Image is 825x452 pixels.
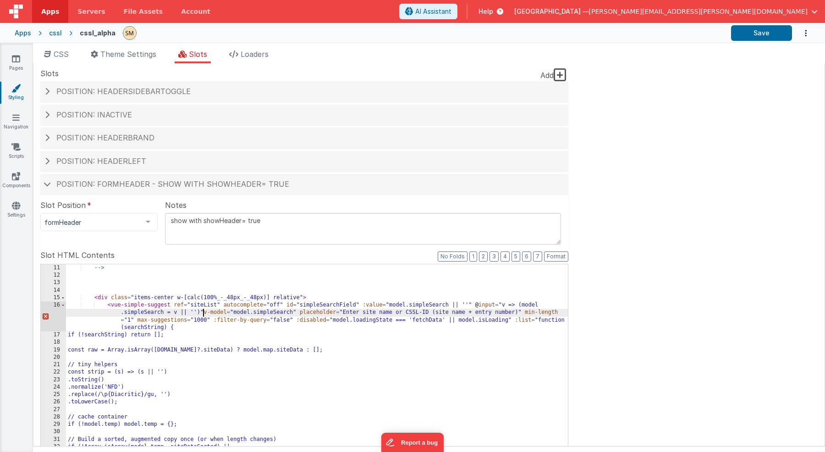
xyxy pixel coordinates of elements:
div: 31 [41,436,66,443]
span: Loaders [241,50,269,59]
button: 5 [511,251,520,262]
span: Add [540,71,554,80]
div: 23 [41,376,66,384]
button: Format [544,251,568,262]
span: [PERSON_NAME][EMAIL_ADDRESS][PERSON_NAME][DOMAIN_NAME] [589,7,808,16]
span: Slot HTML Contents [40,250,115,261]
div: 11 [41,264,66,272]
button: 3 [489,251,499,262]
button: Options [792,24,810,43]
img: e9616e60dfe10b317d64a5e98ec8e357 [123,27,136,39]
div: 25 [41,391,66,398]
span: [GEOGRAPHIC_DATA] — [514,7,589,16]
button: 1 [469,251,477,262]
div: 12 [41,272,66,279]
div: 15 [41,294,66,301]
span: Position: headerSidebarToggle [56,87,191,96]
div: 21 [41,361,66,368]
button: 4 [500,251,510,262]
span: Servers [77,7,105,16]
div: 19 [41,346,66,354]
span: Slot Position [40,200,86,211]
div: Apps [15,28,31,38]
div: 29 [41,421,66,428]
div: 16 [41,301,66,331]
div: 17 [41,331,66,339]
button: AI Assistant [399,4,457,19]
span: File Assets [124,7,163,16]
div: 22 [41,368,66,376]
span: AI Assistant [415,7,451,16]
span: CSS [54,50,69,59]
span: Position: inactive [56,110,132,119]
button: 6 [522,251,531,262]
span: Slots [40,68,59,79]
span: Notes [165,200,187,211]
span: Position: formHeader - show with showHeader= true [56,179,289,189]
div: 13 [41,279,66,286]
div: 32 [41,443,66,451]
span: Help [478,7,493,16]
iframe: Marker.io feedback button [381,433,444,452]
div: cssl_alpha [80,28,115,38]
button: 7 [533,251,542,262]
button: 2 [479,251,488,262]
button: [GEOGRAPHIC_DATA] — [PERSON_NAME][EMAIL_ADDRESS][PERSON_NAME][DOMAIN_NAME] [514,7,818,16]
div: 18 [41,339,66,346]
span: Theme Settings [100,50,156,59]
div: cssl [49,28,62,38]
div: 20 [41,354,66,361]
div: 14 [41,287,66,294]
div: 30 [41,428,66,435]
span: Position: headerLeft [56,156,146,166]
button: Save [731,25,792,41]
div: 28 [41,413,66,421]
div: 26 [41,398,66,406]
button: No Folds [438,251,467,262]
div: 27 [41,406,66,413]
span: Position: headerBrand [56,133,154,142]
span: Apps [41,7,59,16]
span: Slots [189,50,207,59]
span: formHeader [44,218,139,227]
div: 24 [41,384,66,391]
